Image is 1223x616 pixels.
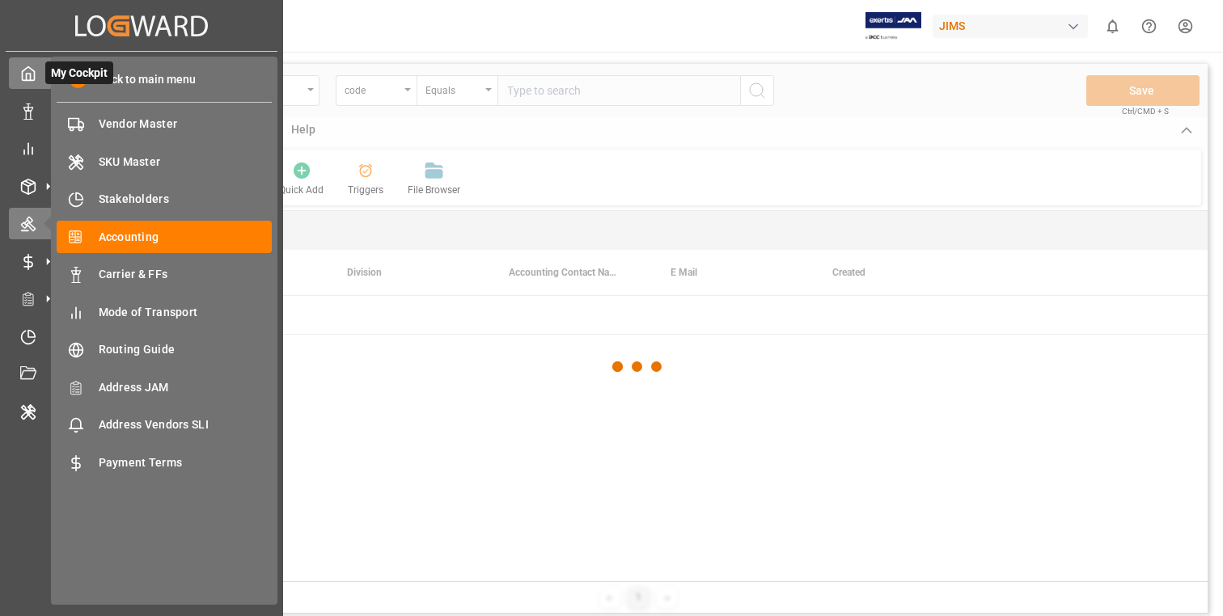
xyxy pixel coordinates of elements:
span: Payment Terms [99,454,273,471]
span: SKU Master [99,154,273,171]
span: Address JAM [99,379,273,396]
a: Address JAM [57,371,272,403]
span: My Cockpit [45,61,113,84]
a: Timeslot Management V2 [9,320,274,352]
a: Mode of Transport [57,296,272,327]
span: Back to main menu [87,71,196,88]
a: Vendor Master [57,108,272,140]
a: My Reports [9,133,274,164]
span: Accounting [99,229,273,246]
img: Exertis%20JAM%20-%20Email%20Logo.jpg_1722504956.jpg [865,12,921,40]
span: Stakeholders [99,191,273,208]
span: Address Vendors SLI [99,416,273,433]
a: Routing Guide [57,334,272,365]
button: JIMS [933,11,1094,41]
span: Mode of Transport [99,304,273,321]
a: My CockpitMy Cockpit [9,57,274,89]
a: Document Management [9,358,274,390]
a: SKU Master [57,146,272,177]
a: Carrier & FFs [57,259,272,290]
span: Routing Guide [99,341,273,358]
a: Accounting [57,221,272,252]
a: Internal Tool [9,395,274,427]
a: Address Vendors SLI [57,409,272,441]
a: Data Management [9,95,274,126]
div: JIMS [933,15,1088,38]
span: Carrier & FFs [99,266,273,283]
button: Help Center [1131,8,1167,44]
a: Payment Terms [57,446,272,478]
button: show 0 new notifications [1094,8,1131,44]
a: Stakeholders [57,184,272,215]
span: Vendor Master [99,116,273,133]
